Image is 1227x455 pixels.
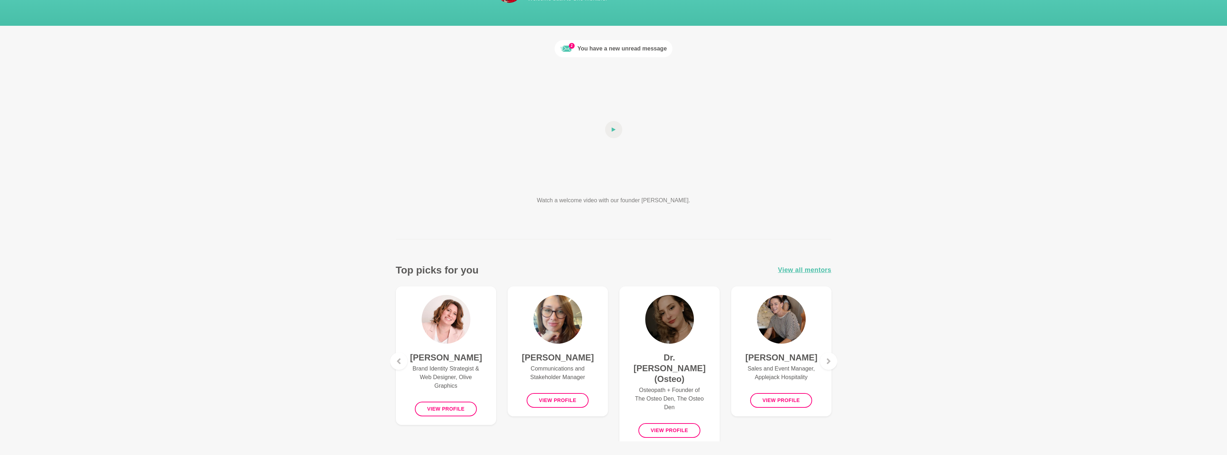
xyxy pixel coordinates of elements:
p: Sales and Event Manager, Applejack Hospitality [746,364,817,382]
a: Courtney McCloud[PERSON_NAME]Communications and Stakeholder ManagerView profile [508,286,608,416]
div: You have a new unread message [577,44,667,53]
img: Jane Hacquoil [757,295,806,344]
span: 2 [569,43,575,49]
a: 2Unread messageYou have a new unread message [555,40,673,57]
p: Brand Identity Strategist & Web Designer, Olive Graphics [410,364,482,390]
p: Communications and Stakeholder Manager [522,364,594,382]
h4: [PERSON_NAME] [746,352,817,363]
button: View profile [750,393,812,408]
img: Courtney McCloud [533,295,582,344]
h4: [PERSON_NAME] [410,352,482,363]
img: Unread message [560,43,572,54]
button: View profile [415,402,477,416]
a: View all mentors [778,265,831,275]
h4: [PERSON_NAME] [522,352,594,363]
button: View profile [527,393,589,408]
a: Dr. Anastasiya Ovechkin (Osteo)Dr. [PERSON_NAME] (Osteo)Osteopath + Founder of The Osteo Den, The... [619,286,720,446]
h4: Dr. [PERSON_NAME] (Osteo) [634,352,705,384]
p: Watch a welcome video with our founder [PERSON_NAME]. [511,196,717,205]
img: Dr. Anastasiya Ovechkin (Osteo) [645,295,694,344]
button: View profile [638,423,700,438]
h3: Top picks for you [396,264,479,276]
img: Amanda Greenman [422,295,470,344]
a: Jane Hacquoil[PERSON_NAME]Sales and Event Manager, Applejack HospitalityView profile [731,286,831,416]
p: Osteopath + Founder of The Osteo Den, The Osteo Den [634,386,705,412]
a: Amanda Greenman[PERSON_NAME]Brand Identity Strategist & Web Designer, Olive GraphicsView profile [396,286,496,425]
